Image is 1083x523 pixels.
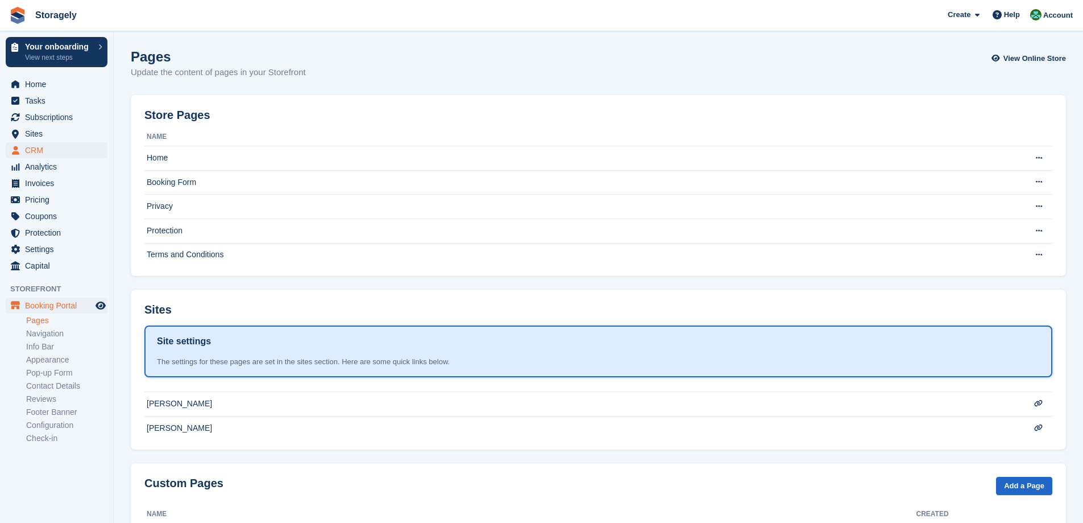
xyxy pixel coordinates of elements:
td: Booking Form [144,170,1007,195]
a: menu [6,126,107,142]
span: View Online Store [1003,53,1066,64]
td: [PERSON_NAME] [144,416,1007,440]
td: Home [144,146,1007,171]
a: menu [6,76,107,92]
a: Appearance [26,355,107,365]
a: Storagely [31,6,81,24]
span: Settings [25,241,93,257]
a: menu [6,225,107,241]
span: Storefront [10,283,113,295]
p: View next steps [25,52,93,63]
a: menu [6,142,107,158]
a: Contact Details [26,381,107,392]
a: Reviews [26,394,107,405]
a: Navigation [26,328,107,339]
h1: Pages [131,49,306,64]
h2: Store Pages [144,109,210,122]
a: menu [6,298,107,314]
span: Pricing [25,192,93,208]
a: Check-in [26,433,107,444]
a: View Online Store [994,49,1066,68]
a: Pages [26,315,107,326]
span: Account [1043,10,1073,21]
a: menu [6,93,107,109]
span: Tasks [25,93,93,109]
a: Configuration [26,420,107,431]
td: Terms and Conditions [144,243,1007,267]
td: [PERSON_NAME] [144,392,1007,417]
a: Info Bar [26,341,107,352]
a: Footer Banner [26,407,107,418]
span: Help [1004,9,1020,20]
span: Subscriptions [25,109,93,125]
a: menu [6,208,107,224]
p: Your onboarding [25,43,93,51]
h2: Custom Pages [144,477,223,490]
a: Your onboarding View next steps [6,37,107,67]
a: menu [6,241,107,257]
a: menu [6,109,107,125]
a: menu [6,192,107,208]
th: Name [144,128,1007,146]
td: Protection [144,219,1007,243]
td: Privacy [144,195,1007,219]
a: Preview store [94,299,107,312]
img: Notifications [1030,9,1041,20]
span: Create [948,9,970,20]
a: menu [6,258,107,274]
a: menu [6,159,107,175]
img: stora-icon-8386f47178a22dfd0bd8f6a31ec36ba5ce8667c1dd55bd0f319d3a0aa187defe.svg [9,7,26,24]
span: Analytics [25,159,93,175]
span: Capital [25,258,93,274]
span: Booking Portal [25,298,93,314]
span: Protection [25,225,93,241]
span: Coupons [25,208,93,224]
p: Update the content of pages in your Storefront [131,66,306,79]
a: Add a Page [996,477,1052,496]
a: Pop-up Form [26,368,107,378]
span: Invoices [25,175,93,191]
a: menu [6,175,107,191]
span: CRM [25,142,93,158]
span: Home [25,76,93,92]
div: The settings for these pages are set in the sites section. Here are some quick links below. [157,356,1040,368]
h2: Sites [144,303,172,316]
h1: Site settings [157,335,211,348]
span: Sites [25,126,93,142]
